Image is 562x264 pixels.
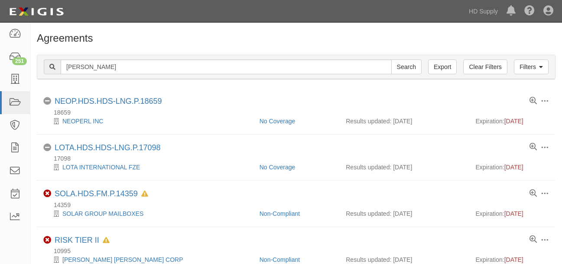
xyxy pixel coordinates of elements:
[43,163,253,172] div: LOTA INTERNATIONAL FZE
[55,236,99,244] a: RISK TIER II
[43,144,51,152] i: No Coverage
[43,236,51,244] i: Non-Compliant
[43,201,556,209] div: 14359
[43,97,51,105] i: No Coverage
[530,143,537,151] a: View results summary
[260,118,296,125] a: No Coverage
[476,209,549,218] div: Expiration:
[141,191,148,197] i: In Default since 04/22/2024
[514,59,549,74] a: Filters
[6,4,66,20] img: logo-5460c22ac91f19d4615b14bd174203de0afe785f0fc80cf4dbbc73dc1793850b.png
[463,59,507,74] a: Clear Filters
[504,210,523,217] span: [DATE]
[524,6,535,16] i: Help Center - Complianz
[37,33,556,44] h1: Agreements
[391,59,422,74] input: Search
[43,247,556,255] div: 10995
[43,117,253,125] div: NEOPERL INC
[260,210,300,217] a: Non-Compliant
[55,97,162,106] a: NEOP.HDS.HDS-LNG.P.18659
[346,163,462,172] div: Results updated: [DATE]
[465,3,502,20] a: HD Supply
[43,190,51,198] i: Non-Compliant
[260,164,296,171] a: No Coverage
[530,236,537,244] a: View results summary
[43,108,556,117] div: 18659
[62,256,183,263] a: [PERSON_NAME] [PERSON_NAME] CORP
[61,59,392,74] input: Search
[43,209,253,218] div: SOLAR GROUP MAILBOXES
[476,163,549,172] div: Expiration:
[346,255,462,264] div: Results updated: [DATE]
[260,256,300,263] a: Non-Compliant
[55,189,138,198] a: SOLA.HDS.FM.P.14359
[43,255,253,264] div: JONES STEPHENS CORP
[504,256,523,263] span: [DATE]
[55,236,110,245] div: RISK TIER II
[103,238,110,244] i: In Default since 05/22/2024
[43,154,556,163] div: 17098
[62,118,103,125] a: NEOPERL INC
[12,57,27,65] div: 251
[62,164,140,171] a: LOTA INTERNATIONAL FZE
[530,97,537,105] a: View results summary
[530,190,537,198] a: View results summary
[55,143,160,152] a: LOTA.HDS.HDS-LNG.P.17098
[476,117,549,125] div: Expiration:
[476,255,549,264] div: Expiration:
[55,189,148,199] div: SOLA.HDS.FM.P.14359
[504,164,523,171] span: [DATE]
[62,210,143,217] a: SOLAR GROUP MAILBOXES
[55,143,160,153] div: LOTA.HDS.HDS-LNG.P.17098
[55,97,162,106] div: NEOP.HDS.HDS-LNG.P.18659
[428,59,457,74] a: Export
[346,117,462,125] div: Results updated: [DATE]
[504,118,523,125] span: [DATE]
[346,209,462,218] div: Results updated: [DATE]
